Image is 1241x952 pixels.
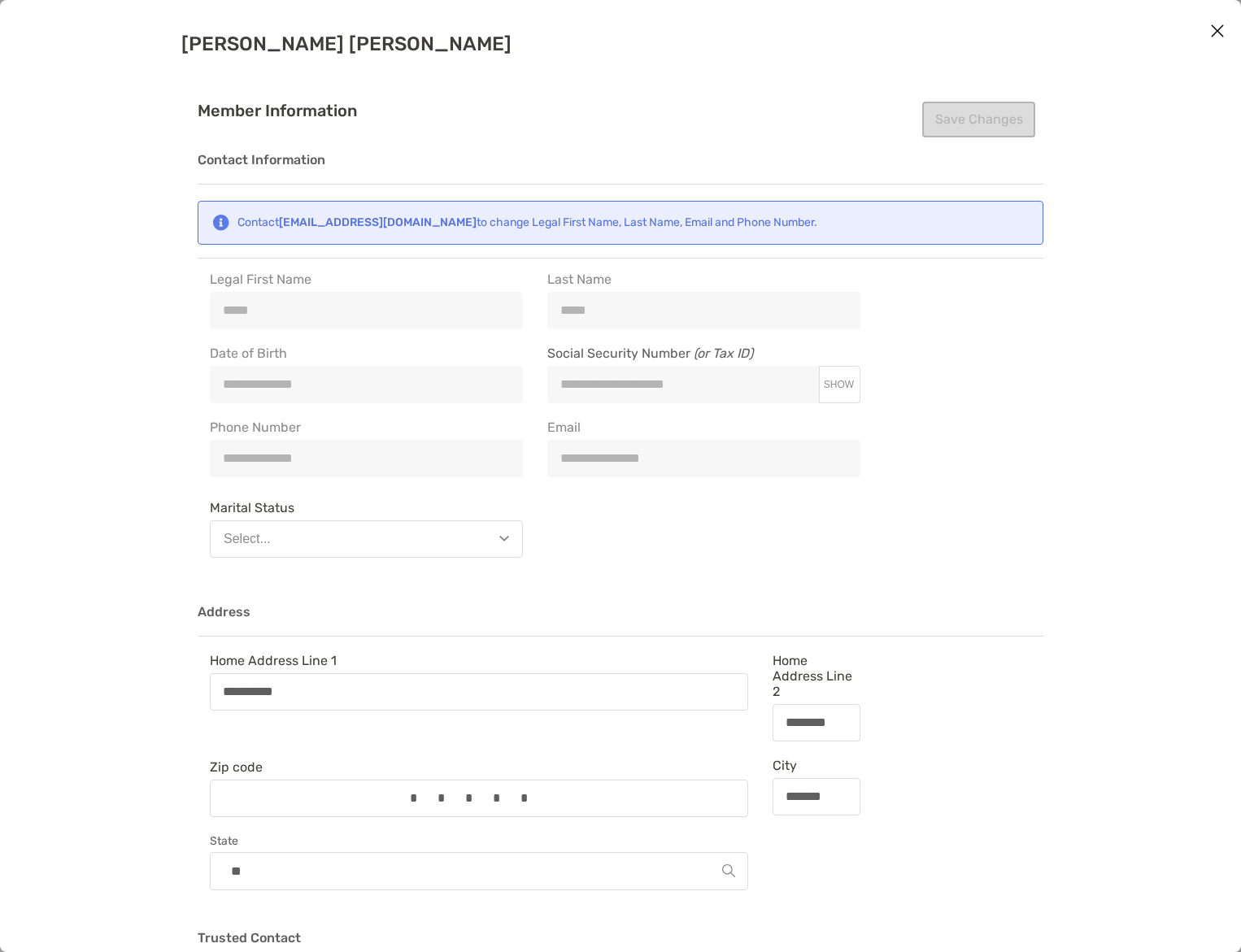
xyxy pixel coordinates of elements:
[210,653,748,668] span: Home Address Line 1
[211,377,522,391] input: Date of Birth
[548,451,860,465] input: Email
[198,605,1043,637] h3: Address
[824,379,854,390] span: SHOW
[773,789,860,803] input: City
[224,532,271,546] div: Select...
[237,215,817,229] div: Contact to change Legal First Name, Last Name, Email and Phone Number.
[547,346,860,366] span: Social Security Number
[181,33,1060,55] h2: [PERSON_NAME] [PERSON_NAME]
[1205,20,1230,44] button: Close modal
[547,419,860,435] span: Email
[211,215,231,231] img: Notification icon
[773,758,860,773] span: City
[773,653,860,699] span: Home Address Line 2
[211,303,522,317] input: Legal First Name
[499,536,509,541] img: Open dropdown arrow
[210,346,523,361] span: Date of Birth
[210,500,523,515] span: Marital Status
[210,833,748,849] label: State
[210,419,523,435] span: Phone Number
[210,272,523,287] span: Legal First Name
[198,153,1043,185] h3: Contact Information
[547,272,860,287] span: Last Name
[279,215,477,229] strong: [EMAIL_ADDRESS][DOMAIN_NAME]
[211,791,747,805] input: Zip code
[548,377,818,391] input: Social Security Number (or Tax ID)SHOW
[818,378,860,391] button: Social Security Number (or Tax ID)
[198,102,1043,120] h4: Member Information
[210,759,748,775] span: Zip code
[694,346,753,361] i: (or Tax ID)
[211,685,747,698] input: Home Address Line 1
[773,715,860,729] input: Home Address Line 2
[211,451,522,465] input: Phone Number
[210,520,523,558] button: Select...
[548,303,860,317] input: Last Name
[722,864,735,877] img: Search Icon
